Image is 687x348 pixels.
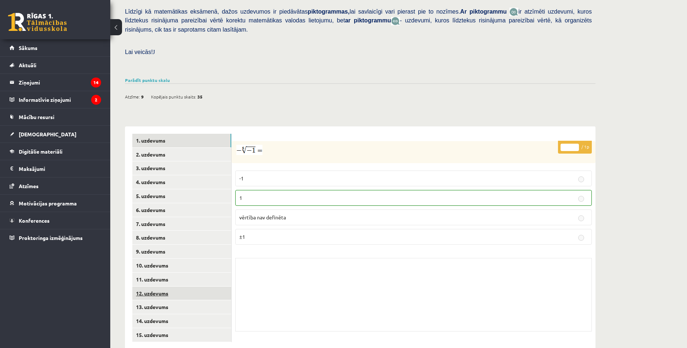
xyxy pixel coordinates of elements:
a: 5. uzdevums [132,189,231,203]
a: 1. uzdevums [132,134,231,147]
span: vērtība nav definēta [239,214,286,220]
b: Ar piktogrammu [460,8,507,15]
a: Informatīvie ziņojumi2 [10,91,101,108]
a: Atzīmes [10,177,101,194]
a: Rīgas 1. Tālmācības vidusskola [8,13,67,31]
a: Digitālie materiāli [10,143,101,160]
span: Lai veicās! [125,49,153,55]
span: Digitālie materiāli [19,148,62,155]
i: 14 [91,78,101,87]
input: ±1 [578,235,584,241]
a: 11. uzdevums [132,273,231,286]
span: Atzīmes [19,183,39,189]
span: 9 [141,91,144,102]
a: 15. uzdevums [132,328,231,342]
a: 3. uzdevums [132,161,231,175]
a: 9. uzdevums [132,245,231,258]
a: 8. uzdevums [132,231,231,244]
a: 10. uzdevums [132,259,231,272]
span: Motivācijas programma [19,200,77,207]
span: -1 [239,175,244,182]
a: [DEMOGRAPHIC_DATA] [10,126,101,143]
legend: Ziņojumi [19,74,101,91]
b: piktogrammas, [308,8,350,15]
span: Atzīme: [125,91,140,102]
span: [DEMOGRAPHIC_DATA] [19,131,76,137]
span: Proktoringa izmēģinājums [19,234,83,241]
span: 1 [239,194,242,201]
b: ar piktogrammu [345,17,391,24]
p: / 1p [558,141,592,154]
a: Motivācijas programma [10,195,101,212]
span: Konferences [19,217,50,224]
a: Mācību resursi [10,108,101,125]
input: vērtība nav definēta [578,215,584,221]
span: Aktuāli [19,62,36,68]
a: 4. uzdevums [132,175,231,189]
span: J [153,49,155,55]
img: JfuEzvunn4EvwAAAAASUVORK5CYII= [509,8,518,16]
a: Ziņojumi14 [10,74,101,91]
span: Kopējais punktu skaits: [151,91,196,102]
span: Mācību resursi [19,114,54,120]
img: wKvN42sLe3LLwAAAABJRU5ErkJggg== [391,17,400,25]
a: Sākums [10,39,101,56]
span: Līdzīgi kā matemātikas eksāmenā, dažos uzdevumos ir piedāvātas lai savlaicīgi vari pierast pie to... [125,8,509,15]
input: -1 [578,176,584,182]
a: Maksājumi [10,160,101,177]
a: 12. uzdevums [132,287,231,300]
a: 2. uzdevums [132,148,231,161]
img: i1X04pCsFdAAAAAElFTkSuQmCC [236,145,262,155]
a: 6. uzdevums [132,203,231,217]
a: Parādīt punktu skalu [125,77,170,83]
span: ±1 [239,233,245,240]
a: 7. uzdevums [132,217,231,231]
a: Konferences [10,212,101,229]
span: - uzdevumi, kuros līdztekus risinājuma pareizībai vērtē, kā organizēts risinājums, cik tas ir sap... [125,17,592,32]
span: Sākums [19,44,37,51]
span: 35 [197,91,203,102]
a: Aktuāli [10,57,101,73]
legend: Maksājumi [19,160,101,177]
a: 13. uzdevums [132,300,231,314]
i: 2 [91,95,101,105]
input: 1 [578,196,584,202]
a: Proktoringa izmēģinājums [10,229,101,246]
a: 14. uzdevums [132,314,231,328]
legend: Informatīvie ziņojumi [19,91,101,108]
